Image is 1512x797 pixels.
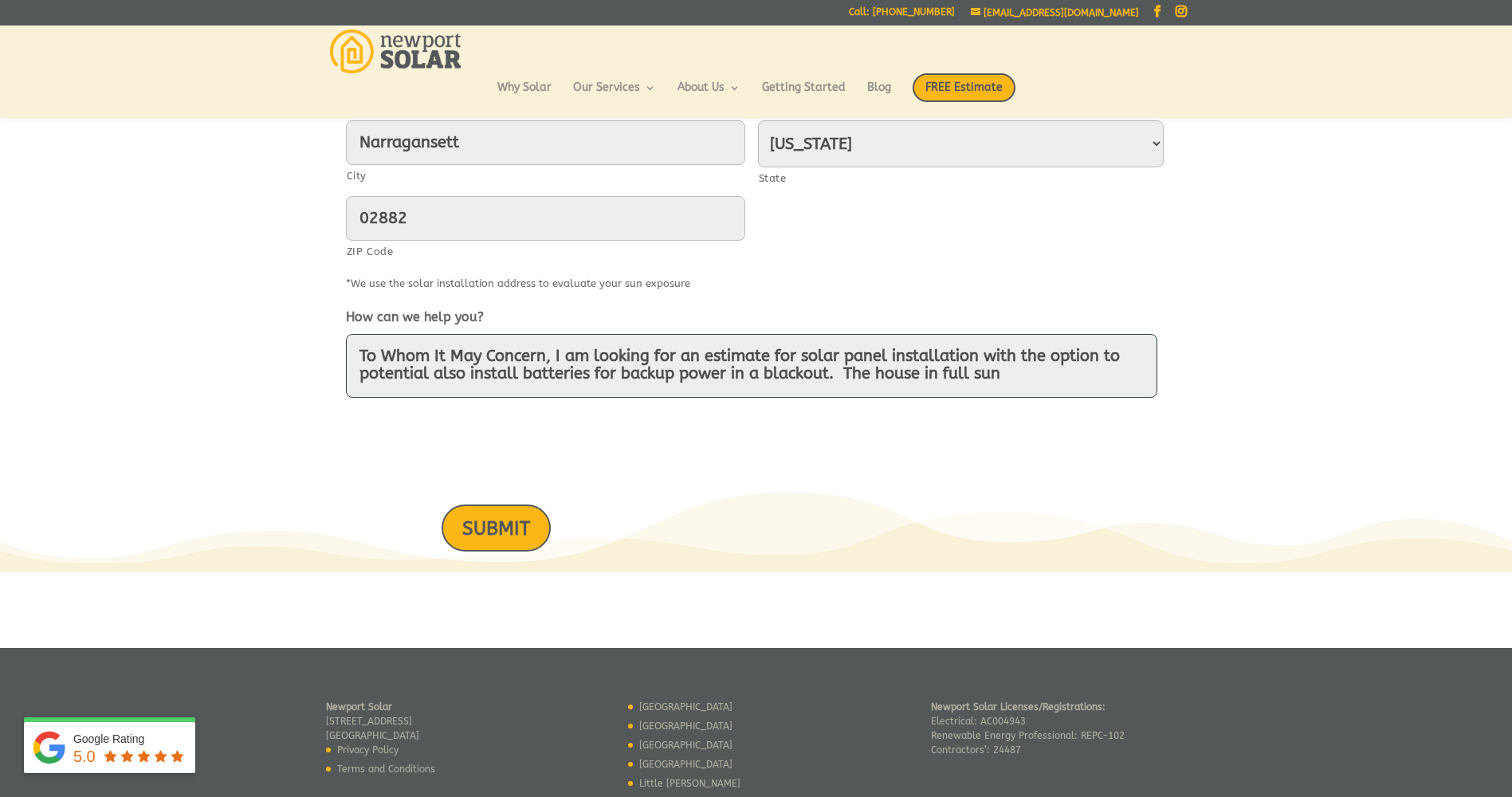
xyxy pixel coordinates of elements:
p: Electrical: AC004943 Renewable Energy Professional: REPC-102 Contractors’: 24487 [931,700,1125,757]
p: [STREET_ADDRESS] [GEOGRAPHIC_DATA] [326,700,435,743]
label: How can we help you? [346,309,484,326]
a: Getting Started [762,82,846,109]
a: [GEOGRAPHIC_DATA] [639,759,732,770]
img: Newport Solar | Solar Energy Optimized. [330,29,461,73]
iframe: reCAPTCHA [346,417,588,479]
strong: Newport Solar [326,701,392,713]
span: 5.0 [73,748,96,765]
a: [EMAIL_ADDRESS][DOMAIN_NAME] [971,7,1139,18]
a: Privacy Policy [337,744,399,756]
a: [GEOGRAPHIC_DATA] [639,720,732,732]
a: Our Services [573,82,656,109]
strong: Newport Solar Licenses/Registrations: [931,701,1106,713]
div: *We use the solar installation address to evaluate your sun exposure [346,269,1167,294]
a: Call: [PHONE_NUMBER] [849,7,955,24]
div: Google Rating [73,731,187,747]
a: [GEOGRAPHIC_DATA] [639,701,732,713]
a: About Us [677,82,740,109]
a: Blog [867,82,891,109]
label: ZIP Code [347,241,745,262]
a: [GEOGRAPHIC_DATA] [639,740,732,751]
input: SUBMIT [442,505,551,552]
a: FREE Estimate [913,73,1015,118]
a: Why Solar [497,82,552,109]
a: Little [PERSON_NAME] [639,778,740,789]
span: FREE Estimate [913,73,1015,102]
label: State [759,168,1164,189]
label: City [347,166,745,186]
a: Terms and Conditions [337,764,435,775]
